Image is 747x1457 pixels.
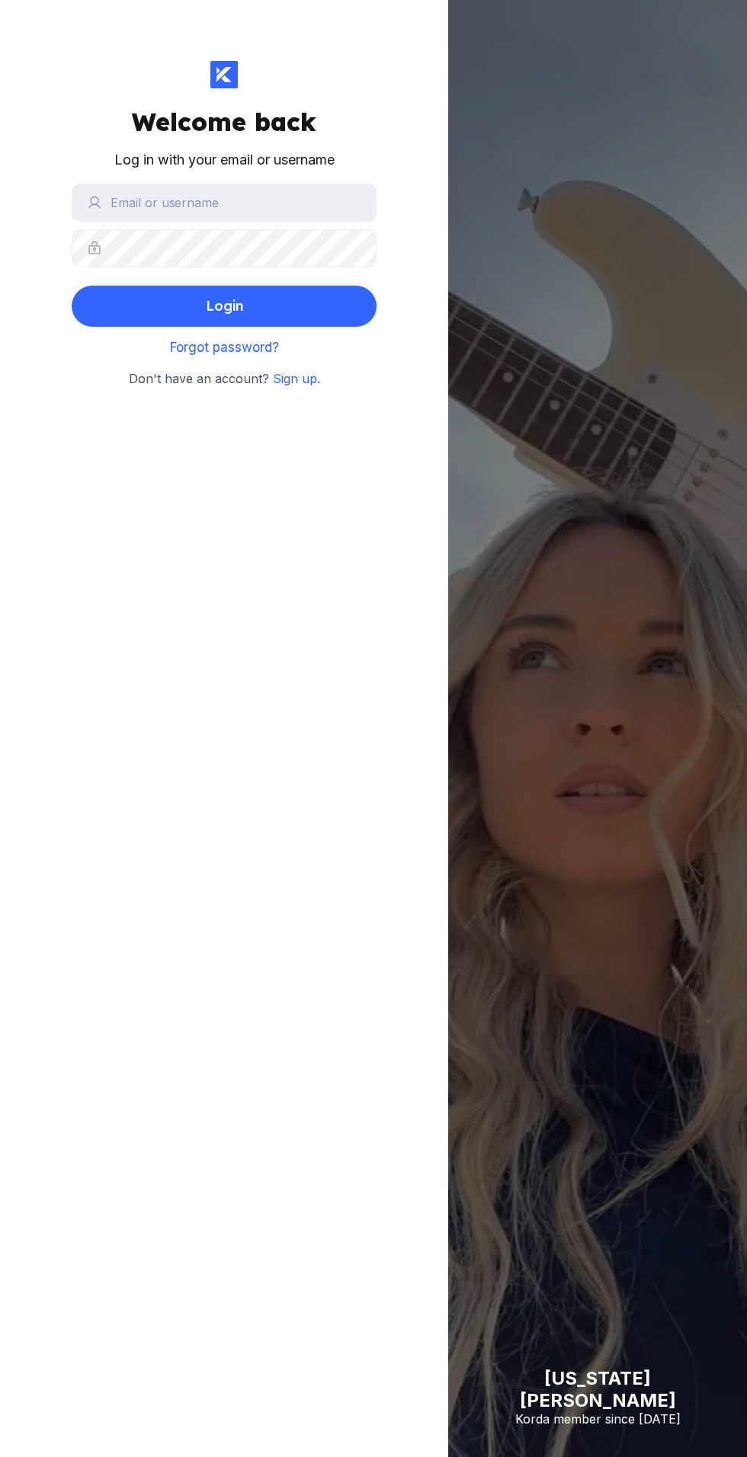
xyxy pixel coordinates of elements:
div: Welcome back [132,107,316,137]
small: Don't have an account? . [129,369,320,389]
a: Forgot password? [170,340,279,355]
input: Email or username [72,184,377,222]
div: Log in with your email or username [114,149,335,171]
div: Login [206,291,243,321]
div: [US_STATE][PERSON_NAME] [479,1367,717,1411]
a: Sign up [273,371,317,386]
button: Login [72,286,377,327]
div: Korda member since [DATE] [479,1411,717,1427]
